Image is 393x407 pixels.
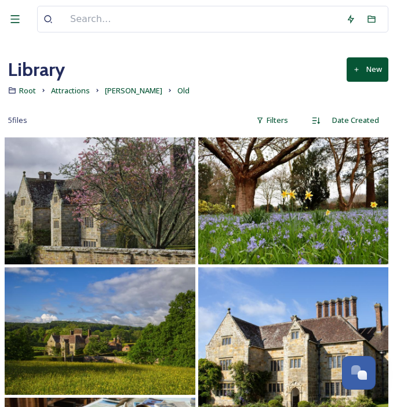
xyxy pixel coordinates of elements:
[8,115,27,126] span: 5 file s
[8,56,65,83] a: Library
[105,83,162,97] a: [PERSON_NAME]
[5,137,195,264] img: Laurence Perry_Spring Scene.jpg
[19,85,36,96] span: Root
[342,356,376,390] button: Open Chat
[19,83,36,97] a: Root
[198,137,389,264] img: Lucy Evans Wildflowers.jpg
[177,83,190,97] a: Old
[51,83,90,97] a: Attractions
[51,85,90,96] span: Attractions
[5,267,195,394] img: Laurence Perry Spring Bateman's.jpg
[326,109,385,132] div: Date Created
[250,109,294,132] div: Filters
[347,57,388,81] button: New
[177,85,190,96] span: Old
[105,85,162,96] span: [PERSON_NAME]
[64,6,340,32] input: Search...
